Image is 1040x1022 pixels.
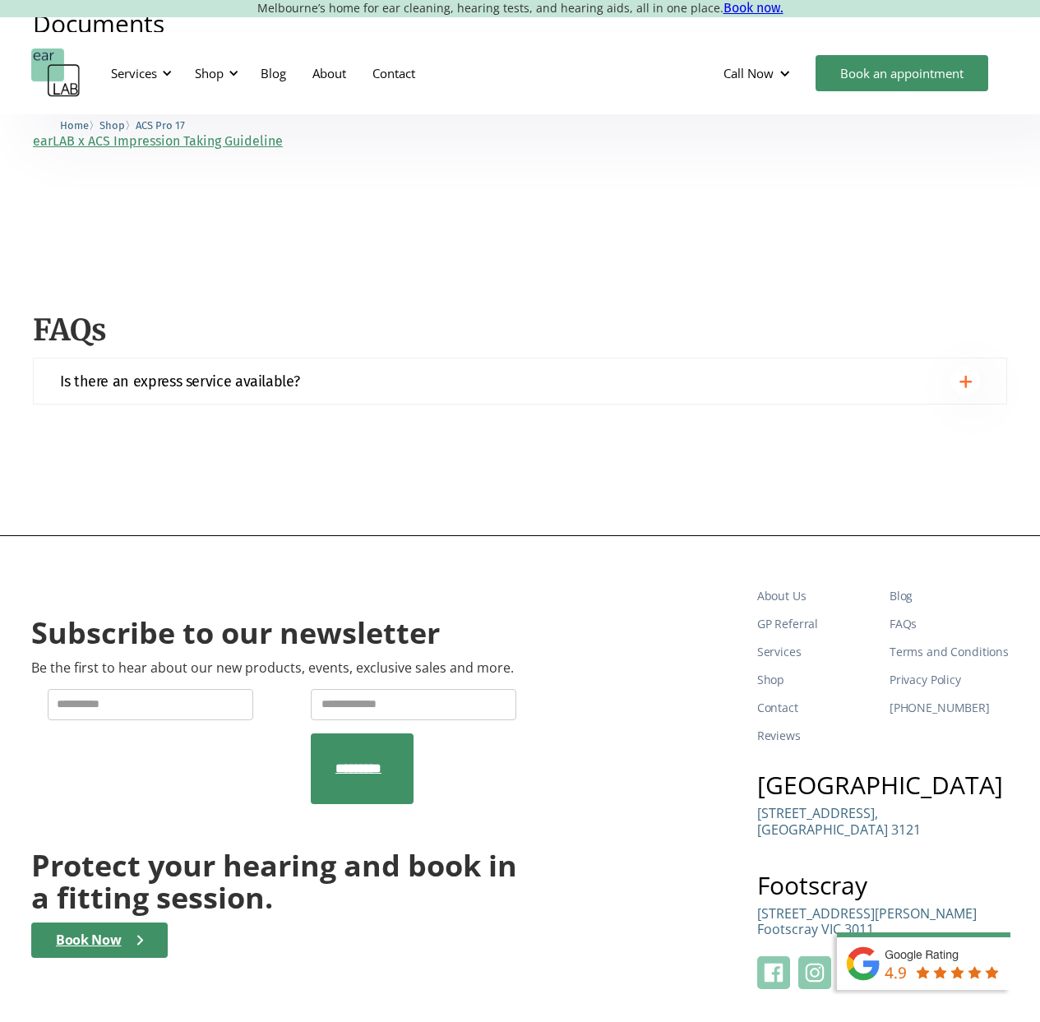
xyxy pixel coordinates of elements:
li: 〉 [99,117,136,134]
h2: Protect your hearing and book in a fitting session. [31,849,537,914]
a: Privacy Policy [890,666,1009,694]
div: Services [111,65,157,81]
div: Call Now [723,65,774,81]
h2: FAQs [33,312,1007,350]
div: Services [101,49,177,98]
a: Blog [247,49,299,97]
img: Instagram Logo [798,956,831,989]
p: [STREET_ADDRESS], [GEOGRAPHIC_DATA] 3121 [757,806,921,837]
h2: Subscribe to our newsletter [31,614,440,653]
a: Blog [890,582,1009,610]
a: Reviews [757,722,876,750]
div: Call Now [710,49,807,98]
a: About Us [757,582,876,610]
a: FAQs [890,610,1009,638]
li: 〉 [60,117,99,134]
a: home [31,49,81,98]
a: ACS Pro 17 [136,117,185,132]
div: Is there an express service available? [60,368,299,395]
p: Be the first to hear about our new products, events, exclusive sales and more. [31,660,514,676]
h3: [GEOGRAPHIC_DATA] [757,773,1009,798]
a: [STREET_ADDRESS][PERSON_NAME]Footscray VIC 3011 [757,906,977,950]
a: Book an appointment [816,55,988,91]
a: Services [757,638,876,666]
div: Book Now [56,932,121,948]
a: [STREET_ADDRESS],[GEOGRAPHIC_DATA] 3121 [757,806,921,849]
form: Newsletter Form [31,689,537,804]
a: earLAB x ACS Impression Taking Guideline [33,133,283,149]
a: About [299,49,359,97]
a: Home [60,117,89,132]
span: ACS Pro 17 [136,119,185,132]
h2: Documents [33,12,1007,36]
a: Contact [757,694,876,722]
iframe: reCAPTCHA [48,733,298,798]
span: Shop [99,119,125,132]
a: Shop [757,666,876,694]
p: [STREET_ADDRESS][PERSON_NAME] Footscray VIC 3011 [757,906,977,937]
a: Contact [359,49,428,97]
img: Facebook Logo [757,956,790,989]
a: Is there an express service available? [33,358,1007,405]
a: Terms and Conditions [890,638,1009,666]
h3: Footscray [757,873,1009,898]
a: Book Now [31,923,168,958]
a: GP Referral [757,610,876,638]
a: Shop [99,117,125,132]
div: Shop [185,49,243,98]
div: Shop [195,65,224,81]
a: [PHONE_NUMBER] [890,694,1009,722]
span: Home [60,119,89,132]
